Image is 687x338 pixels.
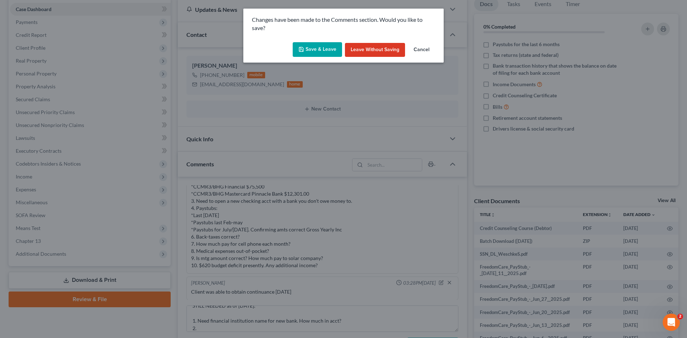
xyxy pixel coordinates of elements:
[345,43,405,57] button: Leave without Saving
[293,42,342,57] button: Save & Leave
[408,43,435,57] button: Cancel
[252,16,435,32] p: Changes have been made to the Comments section. Would you like to save?
[663,314,680,331] iframe: Intercom live chat
[677,314,683,319] span: 2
